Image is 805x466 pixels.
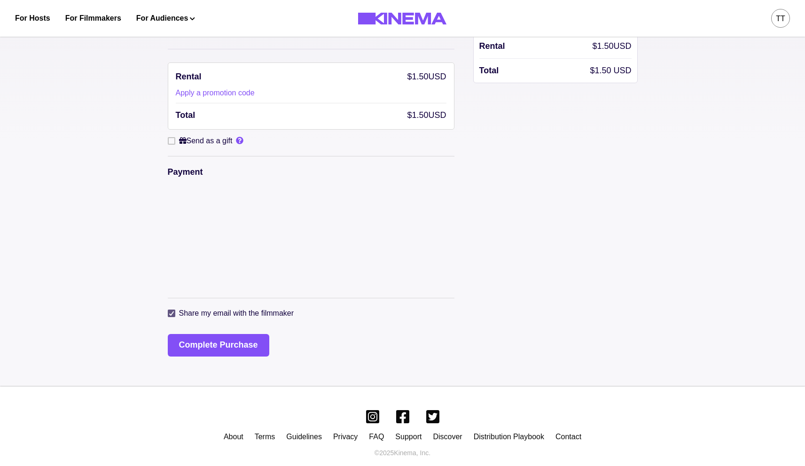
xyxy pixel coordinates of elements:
[224,433,243,441] a: About
[395,433,422,441] a: Support
[176,89,255,97] button: Apply a promotion code
[479,64,499,77] p: Total
[375,448,430,458] p: © 2025 Kinema, Inc.
[474,433,544,441] a: Distribution Playbook
[286,433,322,441] a: Guidelines
[179,135,233,147] div: Send as a gift
[333,433,358,441] a: Privacy
[479,40,505,53] p: Rental
[179,308,294,319] span: Share my email with the filmmaker
[590,64,631,77] p: $1.50 USD
[407,70,446,83] p: $1.50 USD
[166,184,456,290] iframe: Secure payment input frame
[15,13,50,24] a: For Hosts
[176,70,202,83] p: Rental
[168,334,269,357] button: Complete Purchase
[555,433,581,441] a: Contact
[776,13,785,24] div: tt
[65,13,121,24] a: For Filmmakers
[168,166,454,179] p: Payment
[255,433,275,441] a: Terms
[176,109,195,122] p: Total
[136,13,195,24] button: For Audiences
[407,109,446,122] p: $1.50 USD
[369,433,384,441] a: FAQ
[433,433,462,441] a: Discover
[592,40,631,53] p: $1.50 USD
